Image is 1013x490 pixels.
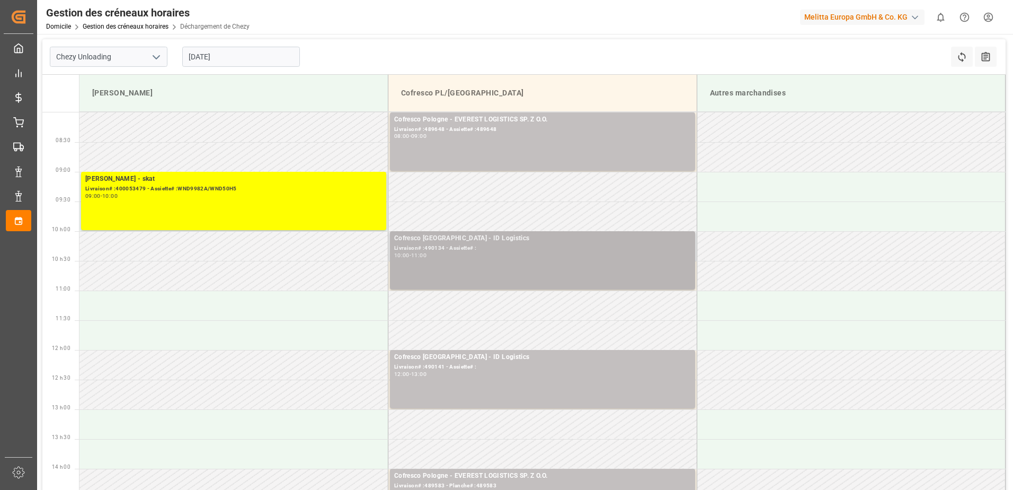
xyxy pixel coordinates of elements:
[88,83,379,103] div: [PERSON_NAME]
[394,233,691,244] div: Cofresco [GEOGRAPHIC_DATA] - ID Logistics
[394,471,691,482] div: Cofresco Pologne - EVEREST LOGISTICS SP. Z O.O.
[394,134,410,138] div: 08:00
[46,23,71,30] a: Domicile
[85,174,382,185] div: [PERSON_NAME] - skat
[411,134,426,138] div: 09:00
[394,372,410,377] div: 12:00
[52,345,70,351] span: 12 h 00
[411,372,426,377] div: 13:00
[394,125,691,134] div: Livraison# :489648 - Assiette# :489648
[394,253,410,258] div: 10:00
[52,405,70,410] span: 13 h 00
[56,197,70,203] span: 09:30
[56,167,70,173] span: 09:00
[706,83,997,103] div: Autres marchandises
[85,185,382,194] div: Livraison# :400053479 - Assiette# :WND9982A/WND50H5
[46,5,250,21] div: Gestion des créneaux horaires
[394,363,691,372] div: Livraison# :490141 - Assiette# :
[397,83,688,103] div: Cofresco PL/[GEOGRAPHIC_DATA]
[800,7,929,27] button: Melitta Europa GmbH & Co. KG
[394,115,691,125] div: Cofresco Pologne - EVEREST LOGISTICS SP. Z O.O.
[410,134,411,138] div: -
[394,244,691,253] div: Livraison# :490134 - Assiette# :
[52,256,70,262] span: 10 h 30
[50,47,167,67] input: Type à rechercher/sélectionner
[929,5,953,29] button: Afficher 0 nouvelles notifications
[148,49,164,65] button: Ouvrir le menu
[101,194,102,198] div: -
[410,372,411,377] div: -
[410,253,411,258] div: -
[182,47,300,67] input: JJ-MM-AAAA
[56,137,70,143] span: 08:30
[52,434,70,440] span: 13 h 30
[411,253,426,258] div: 11:00
[52,464,70,470] span: 14 h 00
[56,286,70,292] span: 11:00
[953,5,976,29] button: Centre d’aide
[102,194,118,198] div: 10:00
[83,23,168,30] a: Gestion des créneaux horaires
[85,194,101,198] div: 09:00
[804,12,908,23] font: Melitta Europa GmbH & Co. KG
[394,352,691,363] div: Cofresco [GEOGRAPHIC_DATA] - ID Logistics
[52,226,70,232] span: 10 h 00
[56,316,70,321] span: 11:30
[52,375,70,381] span: 12 h 30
